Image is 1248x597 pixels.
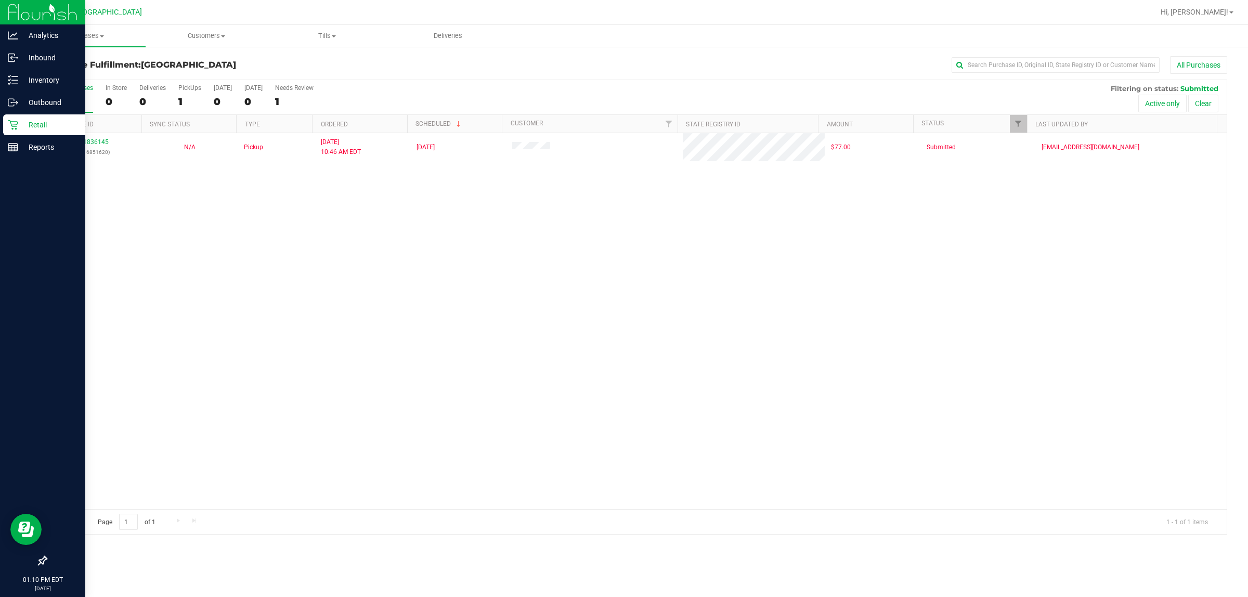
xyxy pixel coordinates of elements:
[18,141,81,153] p: Reports
[1010,115,1027,133] a: Filter
[18,119,81,131] p: Retail
[214,84,232,92] div: [DATE]
[417,142,435,152] span: [DATE]
[25,31,146,41] span: Purchases
[267,31,387,41] span: Tills
[927,142,956,152] span: Submitted
[511,120,543,127] a: Customer
[1170,56,1227,74] button: All Purchases
[1111,84,1178,93] span: Filtering on status:
[25,25,146,47] a: Purchases
[321,137,361,157] span: [DATE] 10:46 AM EDT
[5,575,81,585] p: 01:10 PM EDT
[8,97,18,108] inline-svg: Outbound
[387,25,508,47] a: Deliveries
[80,138,109,146] a: 11836145
[18,74,81,86] p: Inventory
[8,30,18,41] inline-svg: Analytics
[141,60,236,70] span: [GEOGRAPHIC_DATA]
[184,144,196,151] span: Not Applicable
[420,31,476,41] span: Deliveries
[415,120,463,127] a: Scheduled
[1180,84,1218,93] span: Submitted
[8,120,18,130] inline-svg: Retail
[214,96,232,108] div: 0
[244,84,263,92] div: [DATE]
[178,84,201,92] div: PickUps
[244,142,263,152] span: Pickup
[952,57,1160,73] input: Search Purchase ID, Original ID, State Registry ID or Customer Name...
[53,147,136,157] p: (316851620)
[8,53,18,63] inline-svg: Inbound
[275,84,314,92] div: Needs Review
[660,115,678,133] a: Filter
[18,96,81,109] p: Outbound
[921,120,944,127] a: Status
[827,121,853,128] a: Amount
[106,84,127,92] div: In Store
[10,514,42,545] iframe: Resource center
[275,96,314,108] div: 1
[686,121,740,128] a: State Registry ID
[1158,514,1216,529] span: 1 - 1 of 1 items
[1138,95,1187,112] button: Active only
[184,142,196,152] button: N/A
[18,51,81,64] p: Inbound
[178,96,201,108] div: 1
[8,142,18,152] inline-svg: Reports
[245,121,260,128] a: Type
[321,121,348,128] a: Ordered
[71,8,142,17] span: [GEOGRAPHIC_DATA]
[18,29,81,42] p: Analytics
[1188,95,1218,112] button: Clear
[146,25,266,47] a: Customers
[150,121,190,128] a: Sync Status
[831,142,851,152] span: $77.00
[267,25,387,47] a: Tills
[8,75,18,85] inline-svg: Inventory
[146,31,266,41] span: Customers
[1042,142,1139,152] span: [EMAIL_ADDRESS][DOMAIN_NAME]
[139,96,166,108] div: 0
[1035,121,1088,128] a: Last Updated By
[46,60,439,70] h3: Purchase Fulfillment:
[139,84,166,92] div: Deliveries
[119,514,138,530] input: 1
[244,96,263,108] div: 0
[106,96,127,108] div: 0
[5,585,81,592] p: [DATE]
[89,514,164,530] span: Page of 1
[1161,8,1228,16] span: Hi, [PERSON_NAME]!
